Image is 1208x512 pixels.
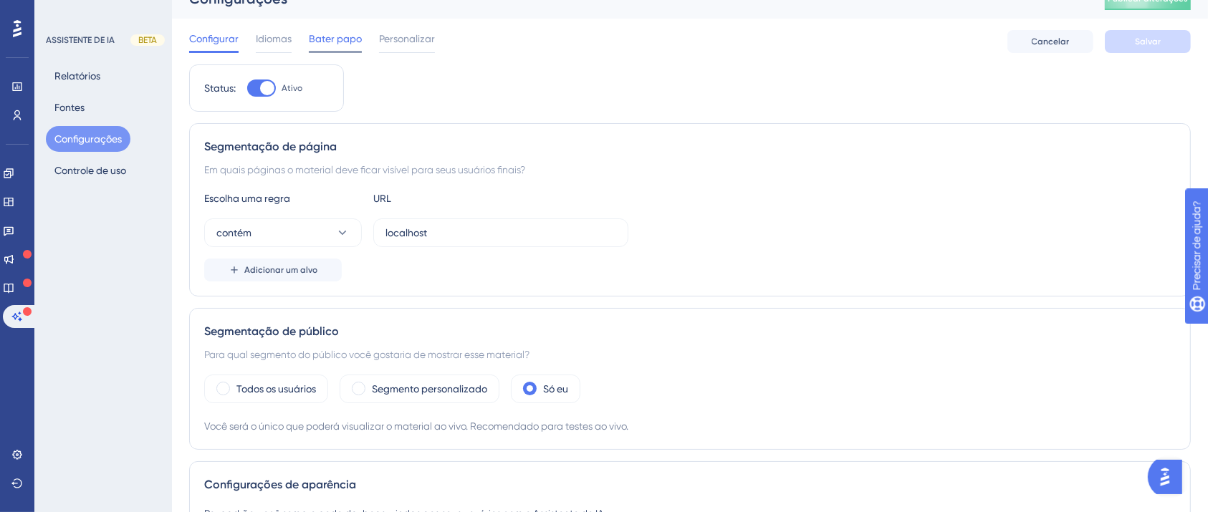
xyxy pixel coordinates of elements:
[1105,30,1191,53] button: Salvar
[309,33,362,44] font: Bater papo
[54,70,100,82] font: Relatórios
[204,218,362,247] button: contém
[379,33,435,44] font: Personalizar
[244,265,317,275] font: Adicionar um alvo
[204,164,525,175] font: Em quais páginas o material deve ficar visível para seus usuários finais?
[543,383,568,395] font: Só eu
[385,225,616,241] input: seusite.com/caminho
[204,140,337,153] font: Segmentação de página
[46,95,93,120] button: Fontes
[373,193,391,204] font: URL
[54,165,126,176] font: Controle de uso
[204,420,628,432] font: Você será o único que poderá visualizar o material ao vivo. Recomendado para testes ao vivo.
[34,6,123,17] font: Precisar de ajuda?
[46,158,135,183] button: Controle de uso
[138,35,157,45] font: BETA
[204,259,342,281] button: Adicionar um alvo
[1007,30,1093,53] button: Cancelar
[204,478,356,491] font: Configurações de aparência
[54,133,122,145] font: Configurações
[46,35,115,45] font: ASSISTENTE DE IA
[204,193,290,204] font: Escolha uma regra
[1032,37,1070,47] font: Cancelar
[372,383,487,395] font: Segmento personalizado
[204,349,529,360] font: Para qual segmento do público você gostaria de mostrar esse material?
[1148,455,1191,498] iframe: Iniciador do Assistente de IA do UserGuiding
[282,83,302,93] font: Ativo
[46,126,130,152] button: Configurações
[189,33,239,44] font: Configurar
[256,33,292,44] font: Idiomas
[1135,37,1161,47] font: Salvar
[46,63,109,89] button: Relatórios
[236,383,316,395] font: Todos os usuários
[216,227,251,238] font: contém
[204,324,339,338] font: Segmentação de público
[204,82,236,94] font: Status:
[54,102,85,113] font: Fontes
